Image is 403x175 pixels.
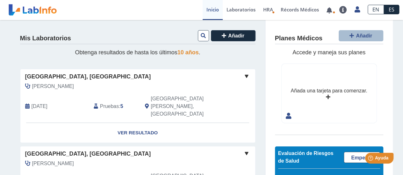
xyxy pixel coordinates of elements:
[151,95,221,118] span: San Juan, PR
[211,30,255,41] button: Añadir
[263,6,273,13] span: HRA
[339,30,383,41] button: Añadir
[346,150,396,168] iframe: Help widget launcher
[291,87,367,95] div: Añada una tarjeta para comenzar.
[32,83,74,90] span: Rivera Colon, Luis
[228,33,244,38] span: Añadir
[278,151,334,164] span: Evaluación de Riesgos de Salud
[32,103,47,110] span: 2025-09-26
[177,49,199,56] span: 10 años
[20,123,255,143] a: Ver Resultado
[384,5,399,14] a: ES
[75,49,200,56] span: Obtenga resultados de hasta los últimos .
[89,95,140,118] div: :
[25,150,151,158] span: [GEOGRAPHIC_DATA], [GEOGRAPHIC_DATA]
[100,103,119,110] span: Pruebas
[356,33,372,38] span: Añadir
[25,72,151,81] span: [GEOGRAPHIC_DATA], [GEOGRAPHIC_DATA]
[275,35,322,42] h4: Planes Médicos
[368,5,384,14] a: EN
[120,104,123,109] b: 5
[292,49,365,56] span: Accede y maneja sus planes
[20,35,71,42] h4: Mis Laboratorios
[32,160,74,167] span: Rivera Colon, Luis
[344,152,380,163] a: Empezar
